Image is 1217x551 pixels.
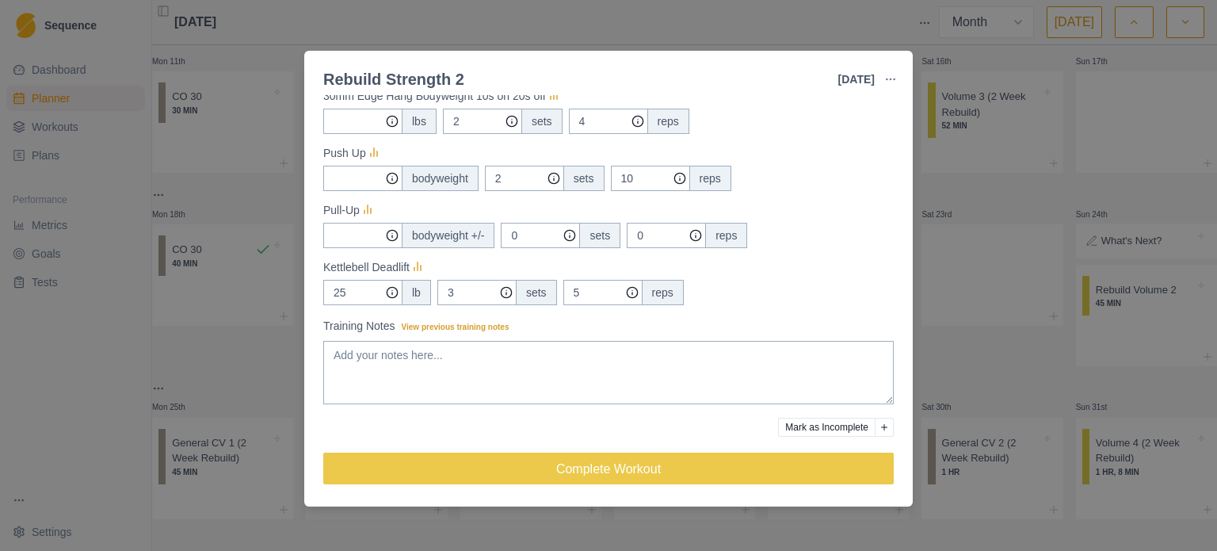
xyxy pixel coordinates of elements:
div: reps [705,223,747,248]
div: sets [579,223,620,248]
div: lbs [402,109,437,134]
div: lb [402,280,431,305]
div: sets [516,280,557,305]
span: View previous training notes [402,323,509,331]
div: Rebuild Strength 2 [323,67,464,91]
div: bodyweight +/- [402,223,494,248]
p: Pull-Up [323,202,360,219]
div: reps [647,109,689,134]
div: reps [689,166,731,191]
div: reps [642,280,684,305]
p: 30mm Edge Hang Bodyweight 10s on 20s off [323,88,546,105]
div: sets [563,166,605,191]
p: Kettlebell Deadlift [323,259,410,276]
div: bodyweight [402,166,479,191]
button: Complete Workout [323,453,894,484]
p: Push Up [323,145,366,162]
p: [DATE] [838,71,875,88]
div: sets [521,109,563,134]
button: Add reason [875,418,894,437]
button: Mark as Incomplete [778,418,876,437]
label: Training Notes [323,318,884,335]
